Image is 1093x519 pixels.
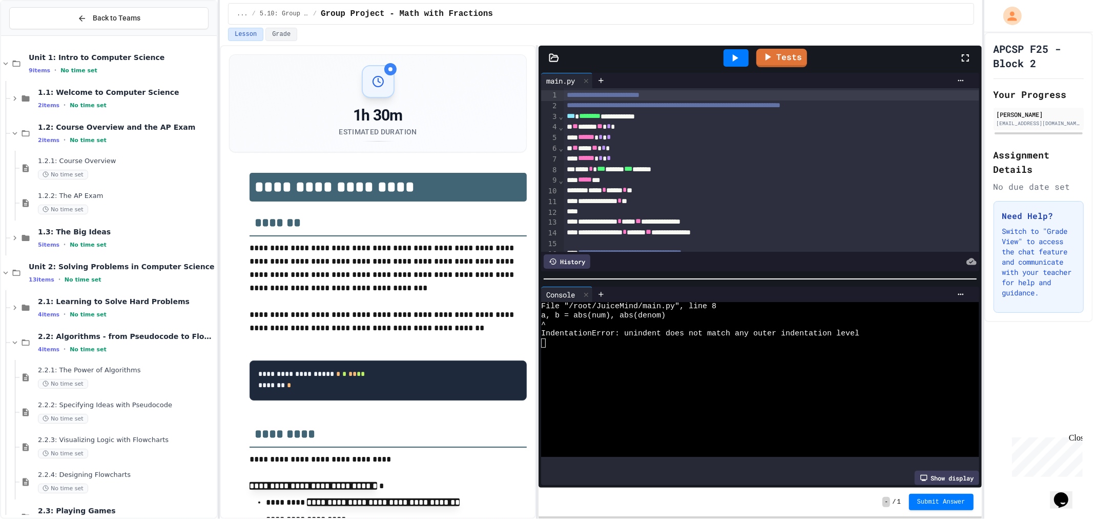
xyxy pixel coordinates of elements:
div: 15 [541,239,558,249]
div: 6 [541,144,558,154]
span: 5 items [38,242,59,248]
div: main.py [541,75,580,86]
span: 2 items [38,137,59,144]
span: ... [237,10,248,18]
span: • [58,275,60,284]
div: History [544,254,590,269]
span: 9 items [29,67,50,74]
div: Console [541,287,593,302]
div: [EMAIL_ADDRESS][DOMAIN_NAME] [997,119,1081,127]
span: Back to Teams [93,13,140,24]
button: Grade [265,28,297,41]
span: 4 items [38,311,59,318]
div: No due date set [994,181,1084,193]
span: No time set [70,311,107,318]
h2: Your Progress [994,87,1084,102]
span: 1.2: Course Overview and the AP Exam [38,123,215,132]
span: No time set [70,242,107,248]
span: 2.2.2: Specifying Ideas with Pseudocode [38,401,215,410]
span: No time set [38,484,88,493]
span: No time set [38,205,88,214]
span: No time set [70,102,107,109]
span: 1 [897,498,901,506]
button: Submit Answer [909,494,974,510]
div: [PERSON_NAME] [997,110,1081,119]
div: 10 [541,186,558,197]
span: 5.10: Group Project - Math with Fractions [260,10,309,18]
div: 1 [541,90,558,101]
span: 2.1: Learning to Solve Hard Problems [38,297,215,306]
span: 1.1: Welcome to Computer Science [38,88,215,97]
span: • [64,310,66,318]
span: - [882,497,890,507]
span: Fold line [558,112,563,121]
span: 2.3: Playing Games [38,506,215,515]
span: No time set [38,414,88,424]
span: ^ [541,321,546,330]
button: Back to Teams [9,7,209,29]
span: 2 items [38,102,59,109]
iframe: chat widget [1050,478,1083,509]
span: Fold line [558,144,563,152]
span: No time set [38,449,88,458]
span: 13 items [29,276,54,283]
div: 2 [541,101,558,112]
span: Group Project - Math with Fractions [321,8,493,20]
span: • [64,345,66,353]
span: 2.2: Algorithms - from Pseudocode to Flowcharts [38,332,215,341]
span: • [64,101,66,109]
span: No time set [65,276,101,283]
div: 12 [541,208,558,218]
div: 1h 30m [339,106,417,125]
span: Fold line [558,123,563,131]
span: IndentationError: unindent does not match any outer indentation level [541,329,859,338]
div: 4 [541,122,558,133]
div: Chat with us now!Close [4,4,71,65]
span: 2.2.3: Visualizing Logic with Flowcharts [38,436,215,445]
h2: Assignment Details [994,148,1084,176]
span: / [892,498,896,506]
div: Estimated Duration [339,127,417,137]
span: 2.2.4: Designing Flowcharts [38,471,215,480]
div: main.py [541,73,593,88]
span: Unit 1: Intro to Computer Science [29,53,215,62]
button: Lesson [228,28,263,41]
div: 7 [541,154,558,165]
span: No time set [38,379,88,389]
span: No time set [38,170,88,179]
span: Submit Answer [917,498,965,506]
span: 1.3: The Big Ideas [38,227,215,236]
span: No time set [70,346,107,353]
span: 1.2.2: The AP Exam [38,192,215,201]
span: No time set [60,67,97,74]
span: a, b = abs(num), abs(denom) [541,311,666,321]
div: 3 [541,112,558,123]
iframe: chat widget [1008,433,1083,477]
span: • [54,66,56,74]
span: 1.2.1: Course Overview [38,157,215,166]
span: Fold line [558,176,563,185]
div: My Account [993,4,1024,28]
span: / [313,10,317,18]
h3: Need Help? [1002,210,1076,222]
span: File "/root/JuiceMind/main.py", line 8 [541,302,716,311]
div: Show display [915,471,979,485]
div: 14 [541,228,558,239]
div: 13 [541,217,558,228]
div: 8 [541,165,558,176]
div: Console [541,289,580,300]
span: 2.2.1: The Power of Algorithms [38,366,215,375]
span: No time set [70,137,107,144]
div: 5 [541,133,558,144]
span: Unit 2: Solving Problems in Computer Science [29,262,215,271]
span: • [64,136,66,144]
div: 11 [541,197,558,208]
p: Switch to "Grade View" to access the chat feature and communicate with your teacher for help and ... [1002,226,1076,298]
div: 9 [541,175,558,186]
a: Tests [756,49,807,67]
div: 16 [541,249,558,260]
span: / [252,10,256,18]
span: 4 items [38,346,59,353]
span: • [64,241,66,249]
h1: APCSP F25 - Block 2 [994,42,1084,70]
